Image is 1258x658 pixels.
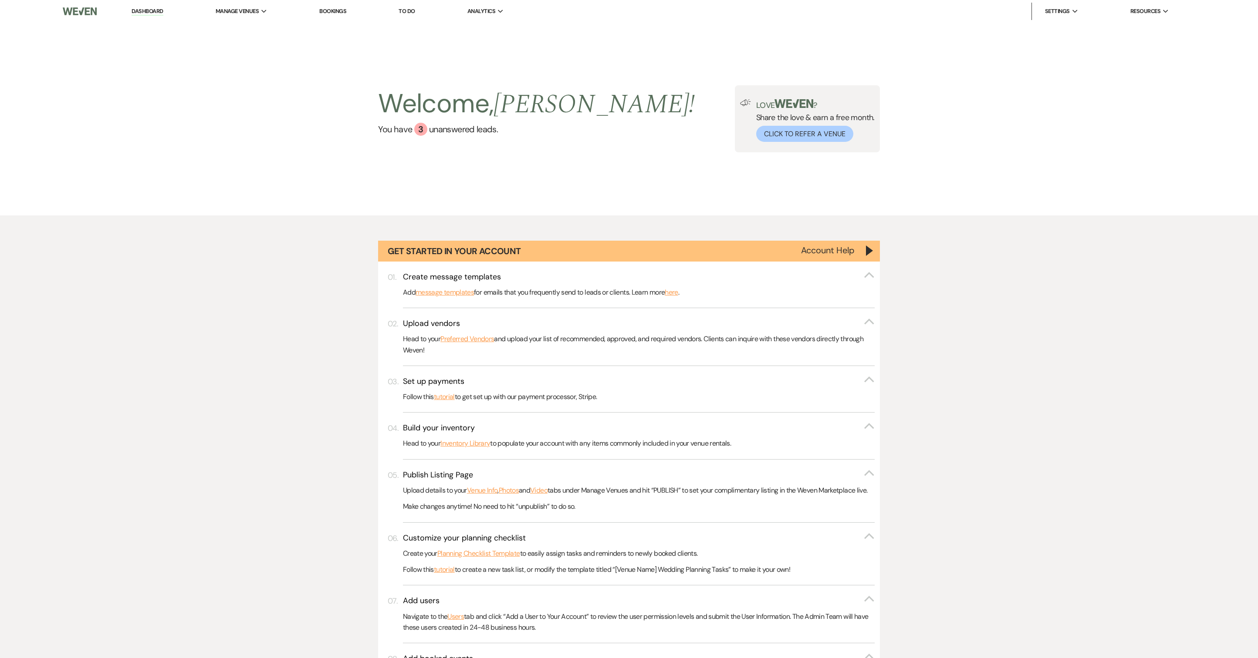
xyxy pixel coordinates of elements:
[1045,7,1070,16] span: Settings
[467,7,495,16] span: Analytics
[403,485,875,496] p: Upload details to your , and tabs under Manage Venues and hit “PUBLISH” to set your complimentary...
[388,245,521,257] h1: Get Started in Your Account
[403,533,526,544] h3: Customize your planning checklist
[403,533,875,544] button: Customize your planning checklist
[447,611,464,622] a: Users
[403,376,875,387] button: Set up payments
[665,287,678,298] a: here
[801,246,855,255] button: Account Help
[416,287,474,298] a: message templates
[319,7,346,15] a: Bookings
[440,438,490,449] a: Inventory Library
[751,99,875,142] div: Share the love & earn a free month.
[403,318,460,329] h3: Upload vendors
[403,272,875,282] button: Create message templates
[403,564,875,575] p: Follow this to create a new task list, or modify the template titled “[Venue Name] Wedding Planni...
[467,485,498,496] a: Venue Info
[1130,7,1160,16] span: Resources
[499,485,519,496] a: Photos
[403,470,473,480] h3: Publish Listing Page
[63,2,97,20] img: Weven Logo
[530,485,548,496] a: Video
[403,333,875,356] p: Head to your and upload your list of recommended, approved, and required vendors. Clients can inq...
[378,85,695,123] h2: Welcome,
[403,287,875,298] p: Add for emails that you frequently send to leads or clients. Learn more .
[403,595,440,606] h3: Add users
[403,470,875,480] button: Publish Listing Page
[403,318,875,329] button: Upload vendors
[403,391,875,403] p: Follow this to get set up with our payment processor, Stripe.
[403,611,875,633] p: Navigate to the tab and click “Add a User to Your Account” to review the user permission levels a...
[403,595,875,606] button: Add users
[403,548,875,559] p: Create your to easily assign tasks and reminders to newly booked clients.
[399,7,415,15] a: To Do
[437,548,520,559] a: Planning Checklist Template
[774,99,813,108] img: weven-logo-green.svg
[216,7,259,16] span: Manage Venues
[756,99,875,109] p: Love ?
[756,126,853,142] button: Click to Refer a Venue
[494,84,695,124] span: [PERSON_NAME] !
[403,272,501,282] h3: Create message templates
[403,423,475,433] h3: Build your inventory
[434,564,455,575] a: tutorial
[434,391,455,403] a: tutorial
[403,501,875,512] p: Make changes anytime! No need to hit “unpublish” to do so.
[440,333,494,345] a: Preferred Vendors
[378,123,695,136] a: You have 3 unanswered leads.
[403,438,875,449] p: Head to your to populate your account with any items commonly included in your venue rentals.
[414,123,427,136] div: 3
[403,423,875,433] button: Build your inventory
[132,7,163,16] a: Dashboard
[403,376,464,387] h3: Set up payments
[740,99,751,106] img: loud-speaker-illustration.svg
